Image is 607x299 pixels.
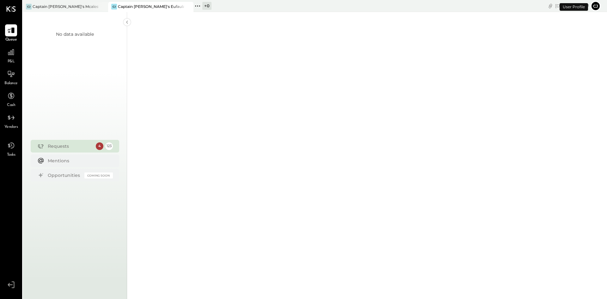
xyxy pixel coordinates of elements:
[105,142,113,150] div: 123
[560,3,588,11] div: User Profile
[84,172,113,178] div: Coming Soon
[0,24,22,43] a: Queue
[0,140,22,158] a: Tasks
[4,124,18,130] span: Vendors
[111,4,117,9] div: CJ
[8,59,15,65] span: P&L
[591,1,601,11] button: CJ
[555,3,589,9] div: [DATE]
[0,68,22,86] a: Balance
[0,90,22,108] a: Cash
[5,37,17,43] span: Queue
[48,172,81,178] div: Opportunities
[26,4,32,9] div: CJ
[118,4,184,9] div: Captain [PERSON_NAME]'s Eufaula
[202,2,212,10] div: + 0
[547,3,554,9] div: copy link
[7,152,15,158] span: Tasks
[7,103,15,108] span: Cash
[33,4,99,9] div: Captain [PERSON_NAME]'s Mcalestar
[0,112,22,130] a: Vendors
[48,158,110,164] div: Mentions
[96,142,103,150] div: 4
[4,81,18,86] span: Balance
[48,143,93,149] div: Requests
[56,31,94,37] div: No data available
[0,46,22,65] a: P&L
